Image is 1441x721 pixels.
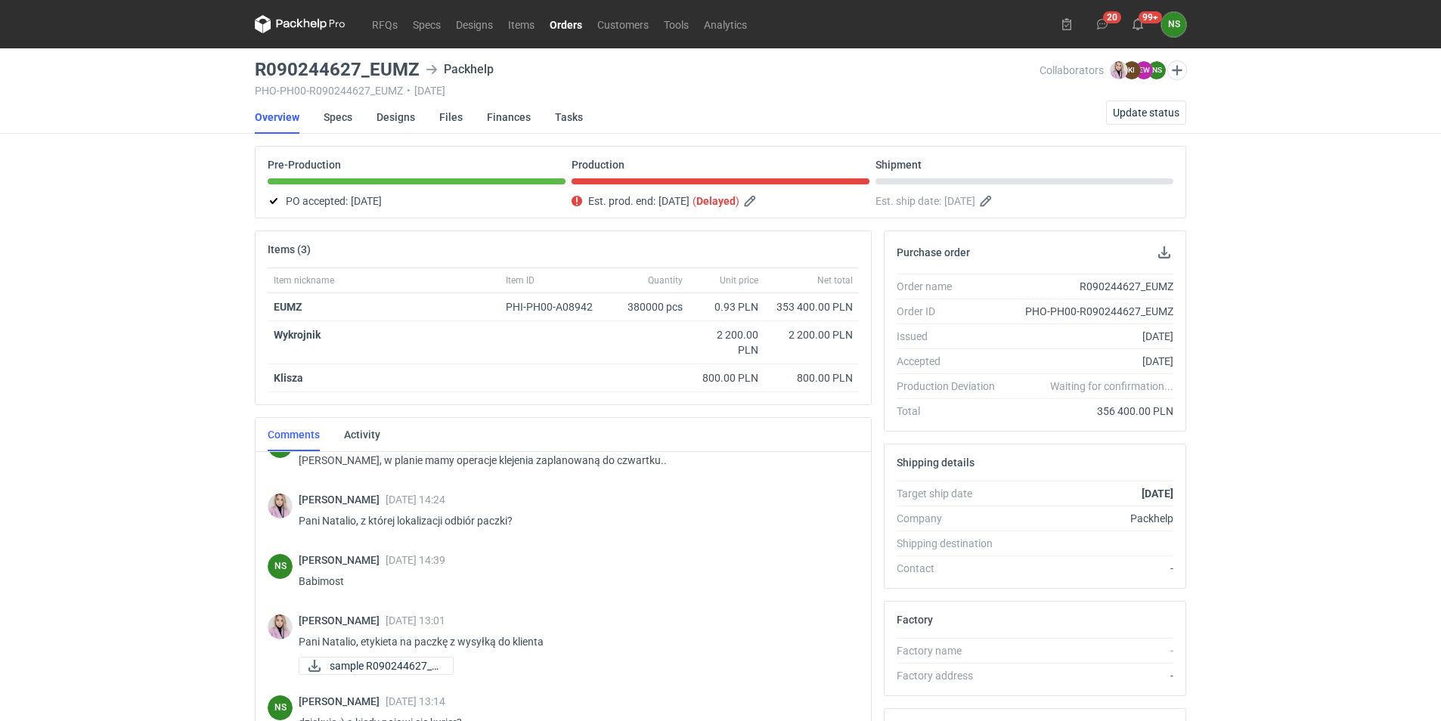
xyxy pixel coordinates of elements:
[487,101,531,134] a: Finances
[695,299,758,314] div: 0.93 PLN
[364,15,405,33] a: RFQs
[897,329,1007,344] div: Issued
[330,658,441,674] span: sample R090244627_E...
[255,101,299,134] a: Overview
[742,192,761,210] button: Edit estimated production end date
[274,274,334,286] span: Item nickname
[299,554,386,566] span: [PERSON_NAME]
[1090,12,1114,36] button: 20
[500,15,542,33] a: Items
[407,85,411,97] span: •
[299,657,450,675] div: sample R090244627_EMUZ.pdf
[1161,12,1186,37] div: Natalia Stępak
[299,572,847,590] p: Babimost
[448,15,500,33] a: Designs
[386,614,445,627] span: [DATE] 13:01
[659,192,690,210] span: [DATE]
[377,101,415,134] a: Designs
[1007,643,1173,658] div: -
[299,633,847,651] p: Pani Natalio, etykieta na paczkę z wysyłką do klienta
[426,60,494,79] div: Packhelp
[405,15,448,33] a: Specs
[693,195,696,207] em: (
[695,370,758,385] div: 800.00 PLN
[897,561,1007,576] div: Contact
[1007,404,1173,419] div: 356 400.00 PLN
[299,451,847,469] p: [PERSON_NAME], w planie mamy operacje klejenia zaplanowaną do czwartku..
[506,299,607,314] div: PHI-PH00-A08942
[1050,379,1173,394] em: Waiting for confirmation...
[299,494,386,506] span: [PERSON_NAME]
[506,274,535,286] span: Item ID
[1007,561,1173,576] div: -
[268,159,341,171] p: Pre-Production
[1123,61,1141,79] figcaption: KI
[897,379,1007,394] div: Production Deviation
[696,195,736,207] strong: Delayed
[268,695,293,720] figcaption: NS
[255,60,420,79] h3: R090244627_EUMZ
[572,192,869,210] div: Est. prod. end:
[386,494,445,506] span: [DATE] 14:24
[386,695,445,707] span: [DATE] 13:14
[255,85,1040,97] div: PHO-PH00-R090244627_EUMZ [DATE]
[439,101,463,134] a: Files
[1007,329,1173,344] div: [DATE]
[648,274,683,286] span: Quantity
[542,15,590,33] a: Orders
[897,246,970,258] h2: Purchase order
[299,657,454,675] a: sample R090244627_E...
[1155,243,1173,261] button: Download PO
[268,554,293,579] figcaption: NS
[770,299,853,314] div: 353 400.00 PLN
[897,643,1007,658] div: Factory name
[1135,61,1153,79] figcaption: EW
[590,15,656,33] a: Customers
[656,15,696,33] a: Tools
[299,614,386,627] span: [PERSON_NAME]
[736,195,739,207] em: )
[555,101,583,134] a: Tasks
[1007,304,1173,319] div: PHO-PH00-R090244627_EUMZ
[1167,60,1187,80] button: Edit collaborators
[572,159,624,171] p: Production
[897,614,933,626] h2: Factory
[695,327,758,357] div: 2 200.00 PLN
[770,327,853,342] div: 2 200.00 PLN
[897,511,1007,526] div: Company
[613,293,689,321] div: 380000 pcs
[268,243,311,255] h2: Items (3)
[1161,12,1186,37] button: NS
[1040,64,1104,76] span: Collaborators
[268,614,293,639] img: Klaudia Wiśniewska
[1110,61,1128,79] img: Klaudia Wiśniewska
[1142,487,1173,500] strong: [DATE]
[268,494,293,518] img: Klaudia Wiśniewska
[944,192,975,210] span: [DATE]
[268,695,293,720] div: Natalia Stępak
[897,354,1007,369] div: Accepted
[1007,668,1173,683] div: -
[1007,279,1173,294] div: R090244627_EUMZ
[299,512,847,530] p: Pani Natalio, z której lokalizacji odbiór paczki?
[897,456,975,469] h2: Shipping details
[897,279,1007,294] div: Order name
[1113,107,1179,118] span: Update status
[351,192,382,210] span: [DATE]
[897,304,1007,319] div: Order ID
[1126,12,1150,36] button: 99+
[274,301,302,313] a: EUMZ
[817,274,853,286] span: Net total
[268,418,320,451] a: Comments
[696,15,755,33] a: Analytics
[1007,511,1173,526] div: Packhelp
[875,192,1173,210] div: Est. ship date:
[344,418,380,451] a: Activity
[897,486,1007,501] div: Target ship date
[274,372,303,384] strong: Klisza
[875,159,922,171] p: Shipment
